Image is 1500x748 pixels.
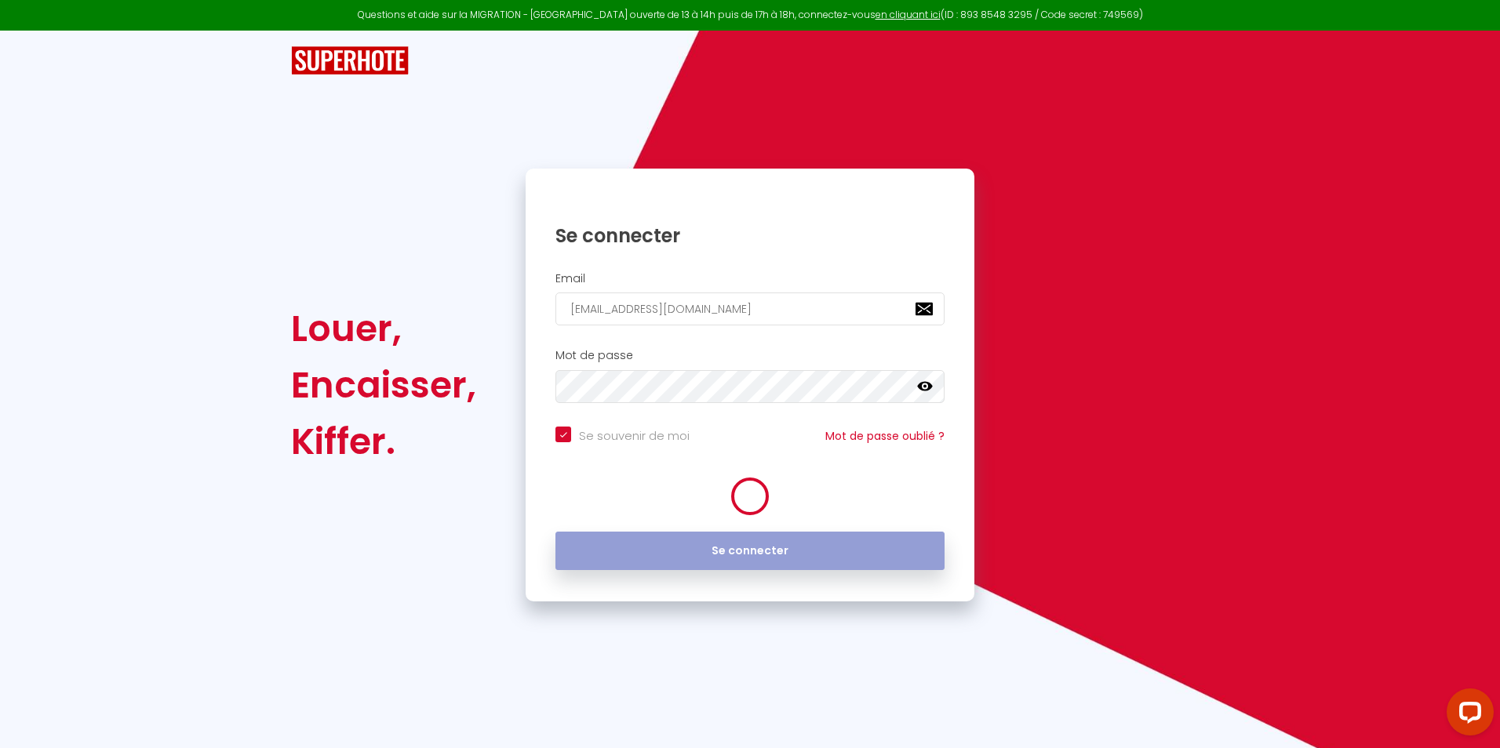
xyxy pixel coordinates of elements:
div: Encaisser, [291,357,476,413]
button: Se connecter [555,532,945,571]
a: Mot de passe oublié ? [825,428,945,444]
div: Kiffer. [291,413,476,470]
h2: Email [555,272,945,285]
div: Louer, [291,300,476,357]
iframe: LiveChat chat widget [1434,682,1500,748]
img: SuperHote logo [291,46,409,75]
h1: Se connecter [555,223,945,248]
input: Ton Email [555,292,945,325]
a: en cliquant ici [876,8,941,21]
h2: Mot de passe [555,349,945,362]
